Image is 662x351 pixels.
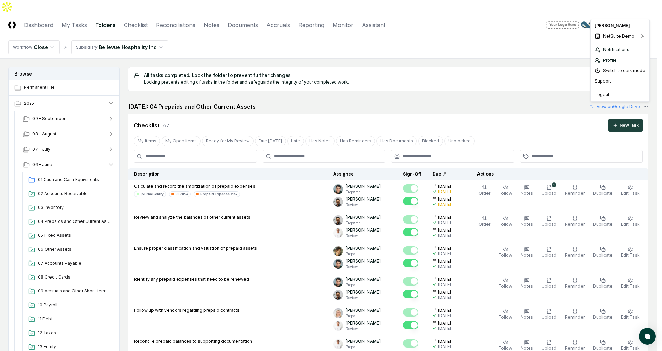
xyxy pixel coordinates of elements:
[592,21,648,31] div: [PERSON_NAME]
[592,89,648,100] div: Logout
[603,33,634,39] span: NetSuite Demo
[592,65,648,76] div: Switch to dark mode
[592,76,648,86] div: Support
[592,55,648,65] a: Profile
[592,45,648,55] a: Notifications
